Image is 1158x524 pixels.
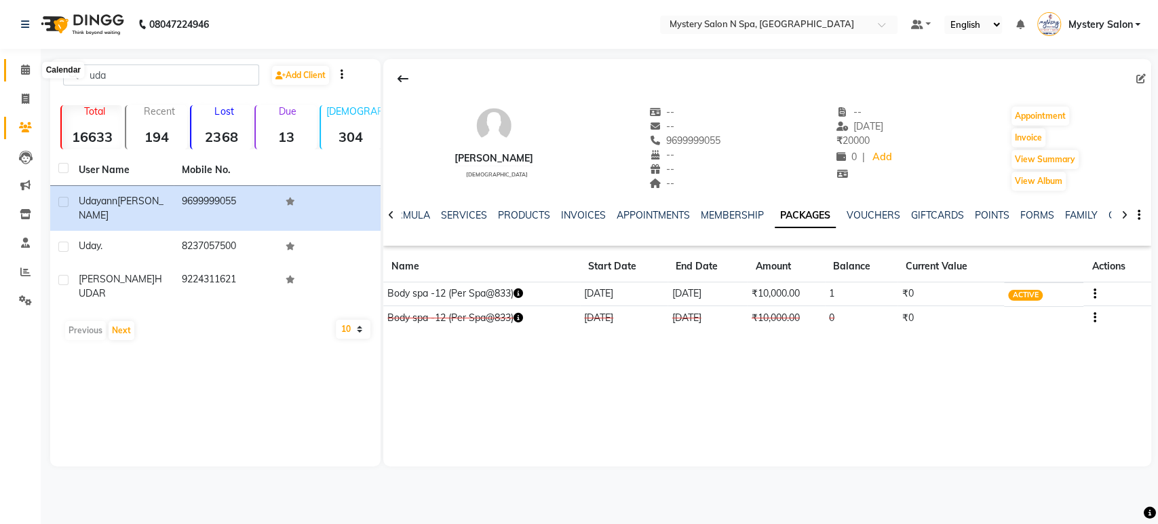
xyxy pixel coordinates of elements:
[911,209,964,221] a: GIFTCARDS
[79,240,100,252] span: Uday
[668,282,747,306] td: [DATE]
[836,134,870,147] span: 20000
[1083,251,1151,282] th: Actions
[67,105,122,117] p: Total
[455,151,533,166] div: [PERSON_NAME]
[79,195,163,221] span: [PERSON_NAME]
[71,155,174,186] th: User Name
[258,105,316,117] p: Due
[383,282,580,306] td: Body spa -12 (Per Spa@833)
[466,171,528,178] span: [DEMOGRAPHIC_DATA]
[174,186,277,231] td: 9699999055
[79,273,155,285] span: [PERSON_NAME]
[617,209,690,221] a: APPOINTMENTS
[1037,12,1061,36] img: Mystery Salon
[898,282,1004,306] td: ₹0
[561,209,606,221] a: INVOICES
[825,251,898,282] th: Balance
[870,148,894,167] a: Add
[197,105,252,117] p: Lost
[1065,209,1098,221] a: FAMILY
[389,66,417,92] div: Back to Client
[1011,150,1079,169] button: View Summary
[174,231,277,264] td: 8237057500
[441,209,487,221] a: SERVICES
[836,151,857,163] span: 0
[474,105,514,146] img: avatar
[1008,314,1058,324] span: CONSUMED
[649,134,721,147] span: 9699999055
[174,264,277,309] td: 9224311621
[649,106,675,118] span: --
[975,209,1009,221] a: POINTS
[100,240,102,252] span: .
[383,251,580,282] th: Name
[35,5,128,43] img: logo
[1011,172,1066,191] button: View Album
[847,209,900,221] a: VOUCHERS
[326,105,381,117] p: [DEMOGRAPHIC_DATA]
[649,149,675,161] span: --
[836,106,862,118] span: --
[836,120,883,132] span: [DATE]
[1011,128,1045,147] button: Invoice
[701,209,764,221] a: MEMBERSHIP
[825,282,898,306] td: 1
[62,128,122,145] strong: 16633
[649,120,675,132] span: --
[498,209,550,221] a: PRODUCTS
[1020,209,1054,221] a: FORMS
[321,128,381,145] strong: 304
[825,306,898,330] td: 0
[1011,107,1069,126] button: Appointment
[79,195,117,207] span: Udayann
[580,306,668,330] td: [DATE]
[747,251,824,282] th: Amount
[836,134,843,147] span: ₹
[63,64,259,86] input: Search by Name/Mobile/Email/Code
[862,150,865,164] span: |
[383,209,430,221] a: FORMULA
[149,5,209,43] b: 08047224946
[580,251,668,282] th: Start Date
[747,282,824,306] td: ₹10,000.00
[898,306,1004,330] td: ₹0
[1008,290,1043,301] span: ACTIVE
[174,155,277,186] th: Mobile No.
[272,66,329,85] a: Add Client
[132,105,187,117] p: Recent
[256,128,316,145] strong: 13
[126,128,187,145] strong: 194
[383,306,580,330] td: Body spa -12 (Per Spa@833)
[649,163,675,175] span: --
[43,62,84,79] div: Calendar
[898,251,1004,282] th: Current Value
[1068,18,1132,32] span: Mystery Salon
[191,128,252,145] strong: 2368
[1108,209,1142,221] a: CARDS
[580,282,668,306] td: [DATE]
[649,177,675,189] span: --
[668,306,747,330] td: [DATE]
[109,321,134,340] button: Next
[668,251,747,282] th: End Date
[775,204,836,228] a: PACKAGES
[747,306,824,330] td: ₹10,000.00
